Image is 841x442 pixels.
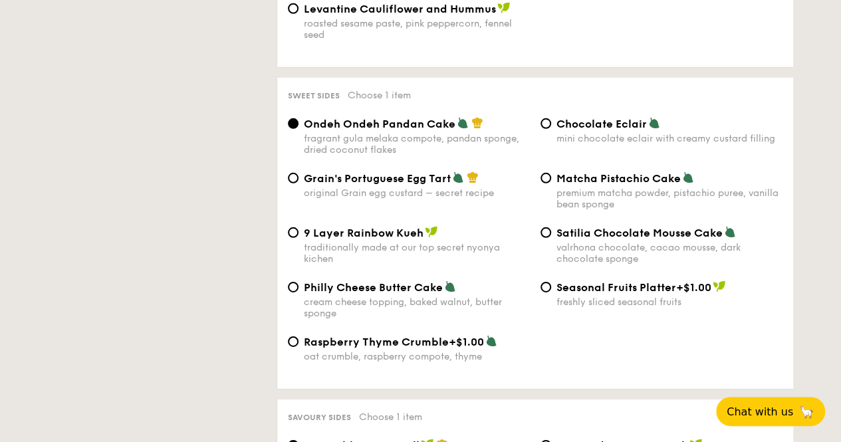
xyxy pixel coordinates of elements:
img: icon-vegan.f8ff3823.svg [425,226,438,238]
div: traditionally made at our top secret nyonya kichen [304,242,530,265]
input: Levantine Cauliflower and Hummusroasted sesame paste, pink peppercorn, fennel seed [288,3,299,14]
span: Chocolate Eclair [556,118,647,130]
span: Satilia Chocolate Mousse Cake [556,227,723,239]
span: 🦙 [798,404,814,419]
img: icon-vegetarian.fe4039eb.svg [457,117,469,129]
input: Chocolate Eclairmini chocolate eclair with creamy custard filling [541,118,551,129]
div: oat crumble, raspberry compote, thyme [304,351,530,362]
img: icon-vegetarian.fe4039eb.svg [648,117,660,129]
img: icon-vegan.f8ff3823.svg [713,280,726,292]
input: 9 Layer Rainbow Kuehtraditionally made at our top secret nyonya kichen [288,227,299,238]
span: +$1.00 [676,281,711,294]
span: Savoury sides [288,413,351,422]
div: roasted sesame paste, pink peppercorn, fennel seed [304,18,530,41]
input: Matcha Pistachio Cakepremium matcha powder, pistachio puree, vanilla bean sponge [541,173,551,183]
span: Philly Cheese Butter Cake [304,281,443,294]
img: icon-vegetarian.fe4039eb.svg [452,171,464,183]
img: icon-vegetarian.fe4039eb.svg [682,171,694,183]
img: icon-vegan.f8ff3823.svg [497,2,511,14]
input: Philly Cheese Butter Cakecream cheese topping, baked walnut, butter sponge [288,282,299,292]
img: icon-vegetarian.fe4039eb.svg [724,226,736,238]
div: cream cheese topping, baked walnut, butter sponge [304,296,530,319]
button: Chat with us🦙 [716,397,825,426]
span: Matcha Pistachio Cake [556,172,681,185]
img: icon-vegetarian.fe4039eb.svg [444,280,456,292]
span: Sweet sides [288,91,340,100]
span: 9 Layer Rainbow Kueh [304,227,423,239]
span: +$1.00 [449,336,484,348]
div: premium matcha powder, pistachio puree, vanilla bean sponge [556,187,782,210]
input: Raspberry Thyme Crumble+$1.00oat crumble, raspberry compote, thyme [288,336,299,347]
div: freshly sliced seasonal fruits [556,296,782,308]
img: icon-chef-hat.a58ddaea.svg [471,117,483,129]
span: Grain's Portuguese Egg Tart [304,172,451,185]
input: Satilia Chocolate Mousse Cakevalrhona chocolate, cacao mousse, dark chocolate sponge [541,227,551,238]
span: Choose 1 item [359,411,422,423]
span: Levantine Cauliflower and Hummus [304,3,496,15]
input: Grain's Portuguese Egg Tartoriginal Grain egg custard – secret recipe [288,173,299,183]
div: valrhona chocolate, cacao mousse, dark chocolate sponge [556,242,782,265]
div: mini chocolate eclair with creamy custard filling [556,133,782,144]
input: Seasonal Fruits Platter+$1.00freshly sliced seasonal fruits [541,282,551,292]
span: Chat with us [727,405,793,418]
div: fragrant gula melaka compote, pandan sponge, dried coconut flakes [304,133,530,156]
span: Choose 1 item [348,90,411,101]
img: icon-vegetarian.fe4039eb.svg [485,335,497,347]
div: original Grain egg custard – secret recipe [304,187,530,199]
span: Ondeh Ondeh Pandan Cake [304,118,455,130]
input: Ondeh Ondeh Pandan Cakefragrant gula melaka compote, pandan sponge, dried coconut flakes [288,118,299,129]
img: icon-chef-hat.a58ddaea.svg [467,171,479,183]
span: Seasonal Fruits Platter [556,281,676,294]
span: Raspberry Thyme Crumble [304,336,449,348]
